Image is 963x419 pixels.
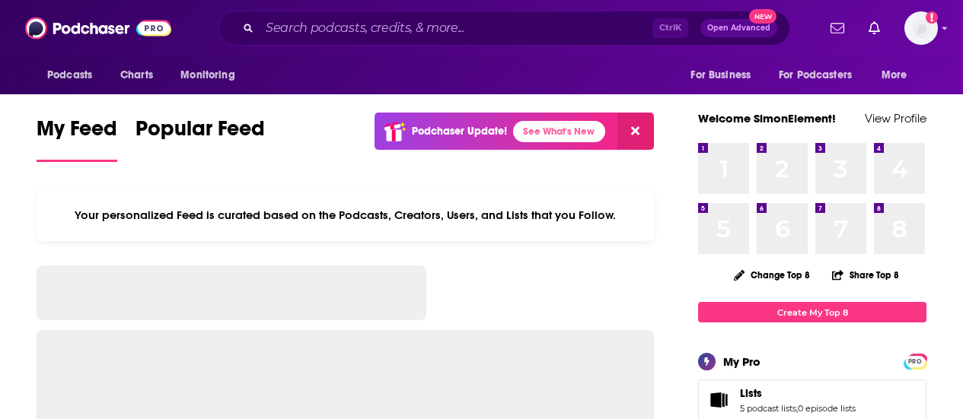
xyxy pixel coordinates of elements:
[37,116,117,162] a: My Feed
[698,302,926,322] a: Create My Top 8
[412,125,507,138] p: Podchaser Update!
[865,111,926,125] a: View Profile
[136,116,265,151] span: Popular Feed
[37,61,112,90] button: open menu
[25,14,171,43] img: Podchaser - Follow, Share and Rate Podcasts
[882,65,907,86] span: More
[218,11,790,46] div: Search podcasts, credits, & more...
[779,65,852,86] span: For Podcasters
[680,61,770,90] button: open menu
[725,265,819,284] button: Change Top 8
[769,61,874,90] button: open menu
[180,65,234,86] span: Monitoring
[904,11,938,45] span: Logged in as SimonElement
[260,16,652,40] input: Search podcasts, credits, & more...
[47,65,92,86] span: Podcasts
[906,355,924,367] a: PRO
[37,116,117,151] span: My Feed
[723,354,761,369] div: My Pro
[652,18,688,38] span: Ctrl K
[906,356,924,367] span: PRO
[170,61,254,90] button: open menu
[871,61,926,90] button: open menu
[740,386,856,400] a: Lists
[749,9,776,24] span: New
[904,11,938,45] button: Show profile menu
[863,15,886,41] a: Show notifications dropdown
[740,403,796,414] a: 5 podcast lists
[831,260,900,290] button: Share Top 8
[703,389,734,411] a: Lists
[798,403,856,414] a: 0 episode lists
[513,121,605,142] a: See What's New
[926,11,938,24] svg: Add a profile image
[707,24,770,32] span: Open Advanced
[136,116,265,162] a: Popular Feed
[740,386,762,400] span: Lists
[690,65,751,86] span: For Business
[110,61,162,90] a: Charts
[904,11,938,45] img: User Profile
[700,19,777,37] button: Open AdvancedNew
[37,189,654,241] div: Your personalized Feed is curated based on the Podcasts, Creators, Users, and Lists that you Follow.
[698,111,836,125] a: Welcome SimonElement!
[796,403,798,414] span: ,
[120,65,153,86] span: Charts
[824,15,850,41] a: Show notifications dropdown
